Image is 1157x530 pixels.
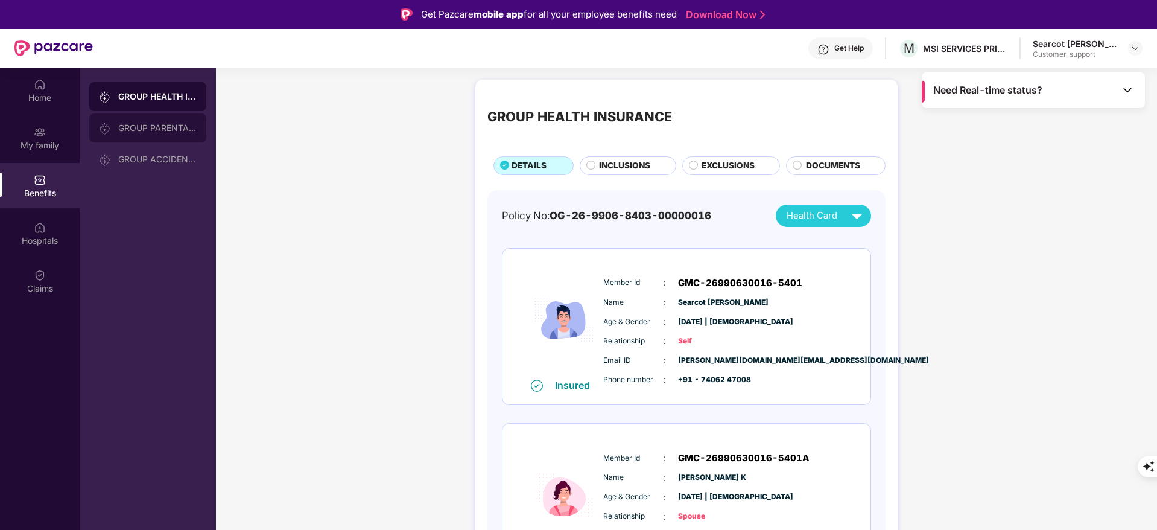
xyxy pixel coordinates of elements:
[1121,84,1133,96] img: Toggle Icon
[664,354,666,367] span: :
[474,8,524,20] strong: mobile app
[421,7,677,22] div: Get Pazcare for all your employee benefits need
[603,316,664,328] span: Age & Gender
[678,297,738,308] span: Searcot [PERSON_NAME]
[678,511,738,522] span: Spouse
[34,78,46,91] img: svg+xml;base64,PHN2ZyBpZD0iSG9tZSIgeG1sbnM9Imh0dHA6Ly93d3cudzMub3JnLzIwMDAvc3ZnIiB3aWR0aD0iMjAiIG...
[401,8,413,21] img: Logo
[14,40,93,56] img: New Pazcare Logo
[933,84,1042,97] span: Need Real-time status?
[603,355,664,366] span: Email ID
[678,355,738,366] span: [PERSON_NAME][DOMAIN_NAME][EMAIL_ADDRESS][DOMAIN_NAME]
[678,336,738,347] span: Self
[664,471,666,485] span: :
[664,373,666,386] span: :
[923,43,1007,54] div: MSI SERVICES PRIVATE LIMITED
[528,261,600,379] img: icon
[603,472,664,484] span: Name
[603,374,664,386] span: Phone number
[531,380,543,392] img: svg+xml;base64,PHN2ZyB4bWxucz0iaHR0cDovL3d3dy53My5vcmcvMjAwMC9zdmciIHdpZHRoPSIxNiIgaGVpZ2h0PSIxNi...
[99,154,111,166] img: svg+xml;base64,PHN2ZyB3aWR0aD0iMjAiIGhlaWdodD0iMjAiIHZpZXdCb3g9IjAgMCAyMCAyMCIgZmlsbD0ibm9uZSIgeG...
[512,159,547,173] span: DETAILS
[664,296,666,309] span: :
[787,209,837,223] span: Health Card
[702,159,755,173] span: EXCLUSIONS
[664,491,666,504] span: :
[678,316,738,328] span: [DATE] | [DEMOGRAPHIC_DATA]
[664,334,666,348] span: :
[678,374,738,386] span: +91 - 74062 47008
[118,123,197,133] div: GROUP PARENTAL POLICY
[664,315,666,328] span: :
[603,511,664,522] span: Relationship
[99,91,111,103] img: svg+xml;base64,PHN2ZyB3aWR0aD0iMjAiIGhlaWdodD0iMjAiIHZpZXdCb3g9IjAgMCAyMCAyMCIgZmlsbD0ibm9uZSIgeG...
[904,41,915,56] span: M
[550,209,711,222] span: OG-26-9906-8403-00000016
[603,491,664,503] span: Age & Gender
[760,8,765,21] img: Stroke
[1033,49,1117,59] div: Customer_support
[806,159,860,173] span: DOCUMENTS
[664,452,666,465] span: :
[603,297,664,308] span: Name
[34,174,46,186] img: svg+xml;base64,PHN2ZyBpZD0iQmVuZWZpdHMiIHhtbG5zPSJodHRwOi8vd3d3LnczLm9yZy8yMDAwL3N2ZyIgd2lkdGg9Ij...
[678,451,810,465] span: GMC-26990630016-5401A
[487,106,672,127] div: GROUP HEALTH INSURANCE
[603,336,664,347] span: Relationship
[118,155,197,164] div: GROUP ACCIDENTAL INSURANCE
[99,123,111,135] img: svg+xml;base64,PHN2ZyB3aWR0aD0iMjAiIGhlaWdodD0iMjAiIHZpZXdCb3g9IjAgMCAyMCAyMCIgZmlsbD0ibm9uZSIgeG...
[502,208,711,223] div: Policy No:
[118,91,197,103] div: GROUP HEALTH INSURANCE
[1130,43,1140,53] img: svg+xml;base64,PHN2ZyBpZD0iRHJvcGRvd24tMzJ4MzIiIHhtbG5zPSJodHRwOi8vd3d3LnczLm9yZy8yMDAwL3N2ZyIgd2...
[846,205,867,226] img: svg+xml;base64,PHN2ZyB4bWxucz0iaHR0cDovL3d3dy53My5vcmcvMjAwMC9zdmciIHZpZXdCb3g9IjAgMCAyNCAyNCIgd2...
[678,491,738,503] span: [DATE] | [DEMOGRAPHIC_DATA]
[664,510,666,523] span: :
[776,205,871,227] button: Health Card
[34,269,46,281] img: svg+xml;base64,PHN2ZyBpZD0iQ2xhaW0iIHhtbG5zPSJodHRwOi8vd3d3LnczLm9yZy8yMDAwL3N2ZyIgd2lkdGg9IjIwIi...
[34,126,46,138] img: svg+xml;base64,PHN2ZyB3aWR0aD0iMjAiIGhlaWdodD0iMjAiIHZpZXdCb3g9IjAgMCAyMCAyMCIgZmlsbD0ibm9uZSIgeG...
[834,43,864,53] div: Get Help
[664,276,666,289] span: :
[686,8,761,21] a: Download Now
[678,276,802,290] span: GMC-26990630016-5401
[603,277,664,289] span: Member Id
[678,472,738,484] span: [PERSON_NAME] K
[599,159,650,173] span: INCLUSIONS
[603,453,664,464] span: Member Id
[555,379,597,391] div: Insured
[817,43,829,56] img: svg+xml;base64,PHN2ZyBpZD0iSGVscC0zMngzMiIgeG1sbnM9Imh0dHA6Ly93d3cudzMub3JnLzIwMDAvc3ZnIiB3aWR0aD...
[1033,38,1117,49] div: Searcot [PERSON_NAME]
[34,222,46,234] img: svg+xml;base64,PHN2ZyBpZD0iSG9zcGl0YWxzIiB4bWxucz0iaHR0cDovL3d3dy53My5vcmcvMjAwMC9zdmciIHdpZHRoPS...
